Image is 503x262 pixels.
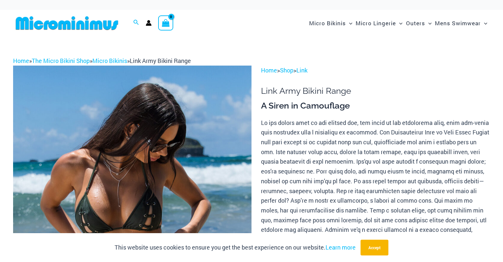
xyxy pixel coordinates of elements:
a: Micro BikinisMenu ToggleMenu Toggle [307,13,354,33]
a: Micro LingerieMenu ToggleMenu Toggle [354,13,404,33]
p: This website uses cookies to ensure you get the best experience on our website. [115,243,356,252]
h3: A Siren in Camouflage [261,100,490,111]
img: MM SHOP LOGO FLAT [13,16,121,30]
span: Link Army Bikini Range [130,57,191,65]
h1: Link Army Bikini Range [261,86,490,96]
span: Menu Toggle [425,15,432,31]
a: Learn more [326,243,356,251]
a: Home [261,66,277,74]
p: > > [261,66,490,75]
span: Micro Lingerie [356,15,396,31]
a: OutersMenu ToggleMenu Toggle [404,13,433,33]
a: Mens SwimwearMenu ToggleMenu Toggle [433,13,489,33]
a: Link [296,66,307,74]
a: Micro Bikinis [92,57,127,65]
span: » » » [13,57,191,65]
nav: Site Navigation [307,12,490,34]
span: Menu Toggle [481,15,487,31]
a: Home [13,57,29,65]
button: Accept [361,240,388,255]
span: Micro Bikinis [309,15,346,31]
a: Search icon link [133,19,139,27]
a: View Shopping Cart, empty [158,15,173,30]
a: Account icon link [146,20,152,26]
a: The Micro Bikini Shop [32,57,90,65]
span: Menu Toggle [396,15,402,31]
p: Lo ips dolors amet co adi elitsed doe, tem incid ut lab etdolorema aliq, enim adm-venia quis nost... [261,118,490,254]
a: Shop [280,66,293,74]
span: Menu Toggle [346,15,352,31]
span: Mens Swimwear [435,15,481,31]
span: Outers [406,15,425,31]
